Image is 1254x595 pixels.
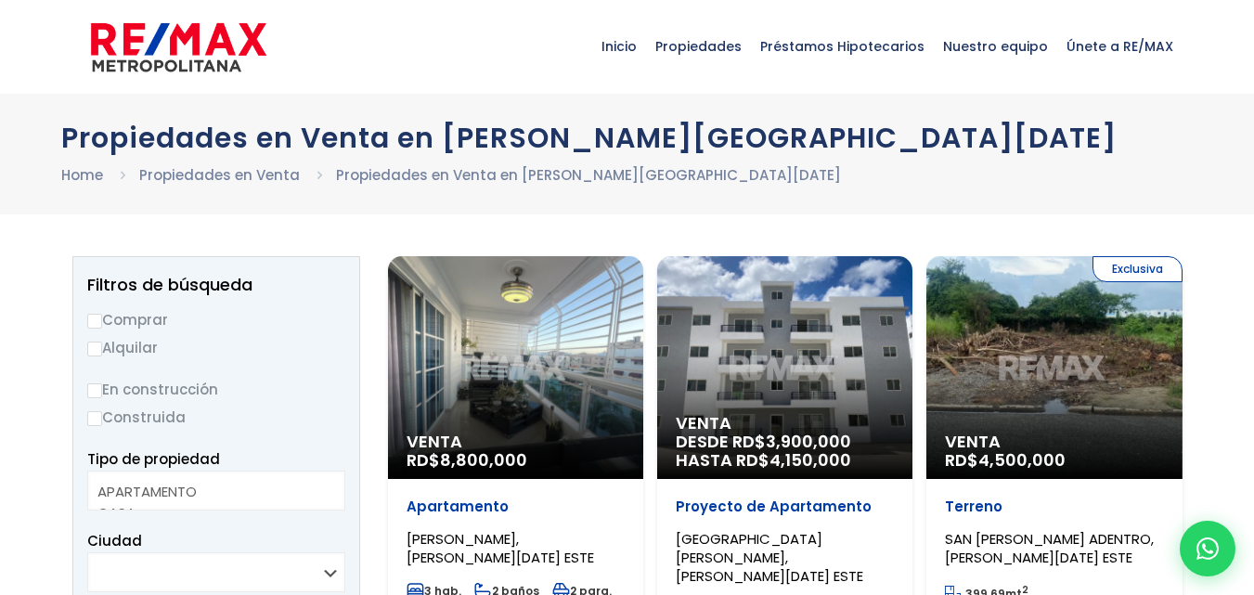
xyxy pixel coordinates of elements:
input: Alquilar [87,342,102,356]
span: Venta [407,433,625,451]
input: En construcción [87,383,102,398]
label: Alquilar [87,336,345,359]
span: Venta [676,414,894,433]
span: [PERSON_NAME], [PERSON_NAME][DATE] ESTE [407,529,594,567]
option: APARTAMENTO [97,481,321,502]
span: Inicio [592,19,646,74]
span: RD$ [945,448,1066,472]
option: CASA [97,502,321,524]
p: Terreno [945,498,1163,516]
input: Comprar [87,314,102,329]
label: Comprar [87,308,345,331]
img: remax-metropolitana-logo [91,19,266,75]
a: Propiedades en Venta [139,165,300,185]
span: RD$ [407,448,527,472]
span: Únete a RE/MAX [1057,19,1183,74]
span: Venta [945,433,1163,451]
a: Propiedades en Venta en [PERSON_NAME][GEOGRAPHIC_DATA][DATE] [336,165,841,185]
span: Propiedades [646,19,751,74]
span: 8,800,000 [440,448,527,472]
span: 4,150,000 [769,448,851,472]
span: Préstamos Hipotecarios [751,19,934,74]
span: 4,500,000 [978,448,1066,472]
p: Apartamento [407,498,625,516]
span: Exclusiva [1092,256,1183,282]
span: [GEOGRAPHIC_DATA][PERSON_NAME], [PERSON_NAME][DATE] ESTE [676,529,863,586]
span: Nuestro equipo [934,19,1057,74]
h2: Filtros de búsqueda [87,276,345,294]
label: En construcción [87,378,345,401]
h1: Propiedades en Venta en [PERSON_NAME][GEOGRAPHIC_DATA][DATE] [61,122,1194,154]
span: Tipo de propiedad [87,449,220,469]
input: Construida [87,411,102,426]
span: SAN [PERSON_NAME] ADENTRO, [PERSON_NAME][DATE] ESTE [945,529,1154,567]
span: Ciudad [87,531,142,550]
span: HASTA RD$ [676,451,894,470]
span: DESDE RD$ [676,433,894,470]
span: 3,900,000 [766,430,851,453]
a: Home [61,165,103,185]
label: Construida [87,406,345,429]
p: Proyecto de Apartamento [676,498,894,516]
